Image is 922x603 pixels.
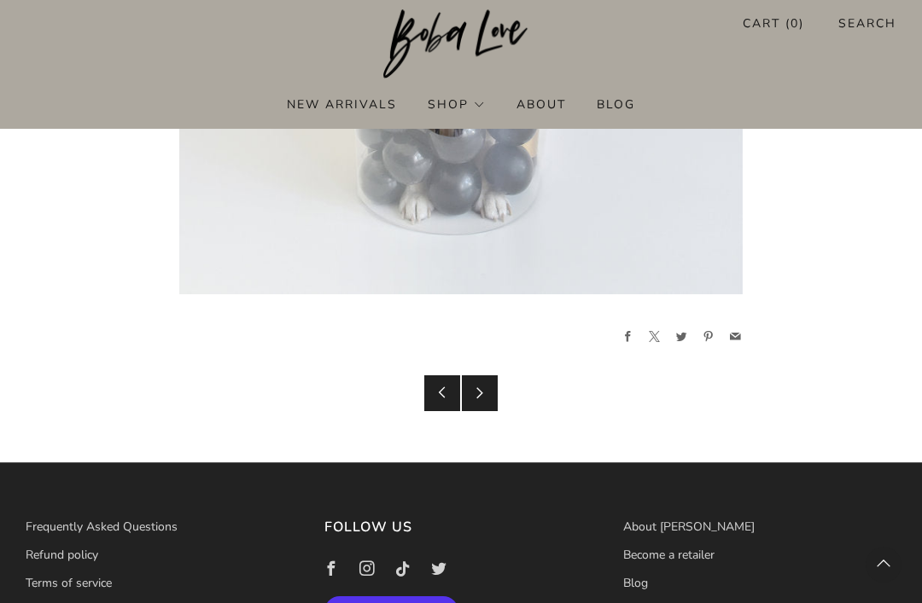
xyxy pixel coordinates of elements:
h3: Follow us [324,514,598,540]
a: Shop [428,90,486,118]
a: Blog [597,90,635,118]
a: Search [838,9,896,38]
a: New Arrivals [287,90,397,118]
a: Frequently Asked Questions [26,519,178,535]
a: Cart [743,9,804,38]
a: Terms of service [26,575,112,591]
a: Become a retailer [623,547,715,563]
items-count: 0 [791,15,799,32]
img: Boba Love [383,9,540,79]
a: About [PERSON_NAME] [623,519,755,535]
a: Refund policy [26,547,98,563]
a: Boba Love [383,9,540,80]
back-to-top-button: Back to top [866,547,902,583]
a: About [516,90,566,118]
a: Blog [623,575,648,591]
